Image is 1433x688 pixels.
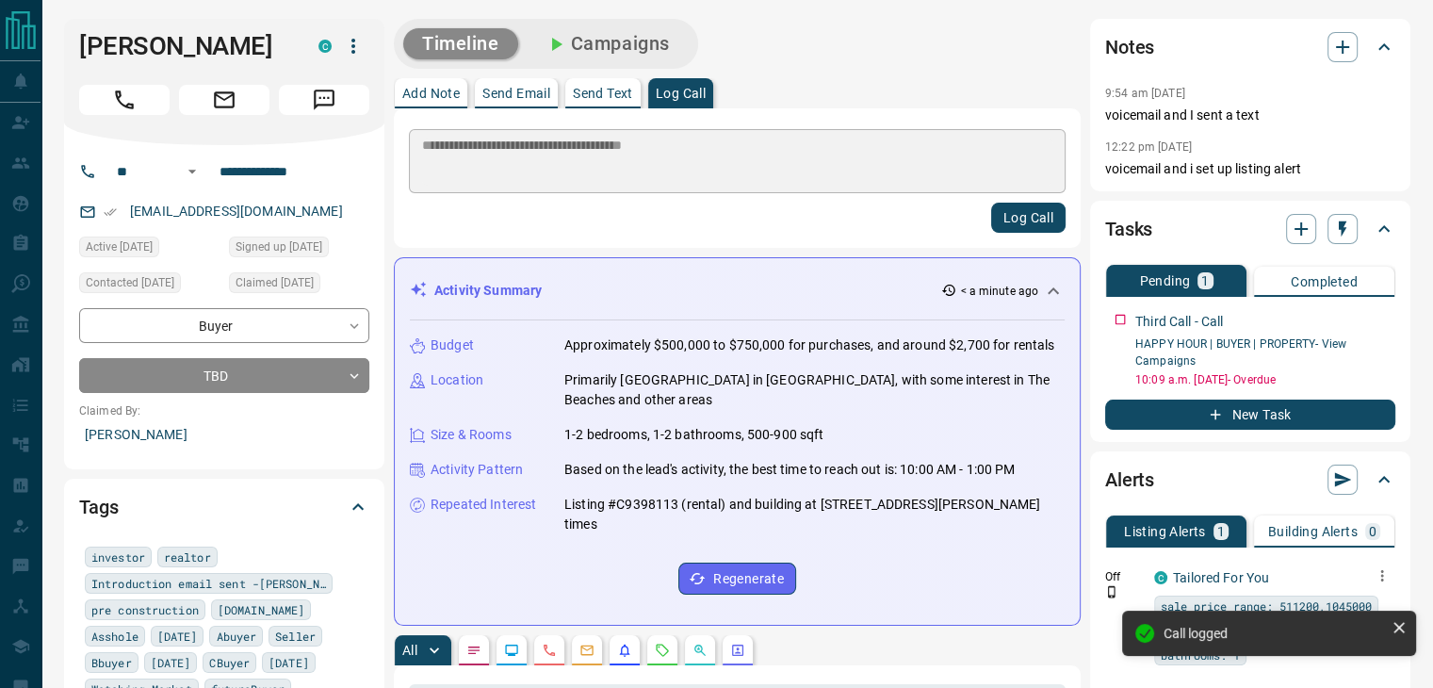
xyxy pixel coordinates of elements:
svg: Emails [579,643,594,658]
span: Asshole [91,627,138,646]
h1: [PERSON_NAME] [79,31,290,61]
h2: Tags [79,492,118,522]
span: realtor [164,548,211,566]
p: Log Call [656,87,706,100]
span: Email [179,85,269,115]
svg: Lead Browsing Activity [504,643,519,658]
svg: Push Notification Only [1105,585,1118,598]
span: Call [79,85,170,115]
div: Sun Aug 03 2025 [229,272,369,299]
svg: Calls [542,643,557,658]
span: Bbuyer [91,653,132,672]
p: 12:22 pm [DATE] [1105,140,1192,154]
span: Contacted [DATE] [86,273,174,292]
span: CBuyer [209,653,250,672]
svg: Opportunities [692,643,708,658]
p: All [402,644,417,657]
svg: Agent Actions [730,643,745,658]
p: 0 [1369,525,1376,538]
div: Thu Aug 07 2025 [79,272,220,299]
p: Listing Alerts [1124,525,1206,538]
p: Pending [1139,274,1190,287]
p: Budget [431,336,474,355]
p: voicemail and I sent a text [1105,106,1395,125]
button: New Task [1105,400,1395,430]
span: Introduction email sent -[PERSON_NAME] [91,574,326,593]
span: sale price range: 511200,1045000 [1161,597,1372,615]
span: [DOMAIN_NAME] [218,600,304,619]
button: Regenerate [678,563,796,595]
h2: Alerts [1105,465,1154,495]
svg: Notes [466,643,481,658]
span: pre construction [91,600,199,619]
p: 1 [1217,525,1225,538]
div: Fri Aug 15 2025 [79,237,220,263]
div: Fri Aug 01 2025 [229,237,369,263]
p: Completed [1291,275,1358,288]
button: Log Call [991,203,1066,233]
p: Claimed By: [79,402,369,419]
div: Tasks [1105,206,1395,252]
p: 1-2 bedrooms, 1-2 bathrooms, 500-900 sqft [564,425,823,445]
span: Seller [275,627,316,646]
p: Add Note [402,87,460,100]
button: Open [181,160,204,183]
div: Call logged [1164,626,1384,641]
span: Signed up [DATE] [236,238,322,256]
h2: Tasks [1105,214,1152,244]
button: Campaigns [526,28,689,59]
p: Building Alerts [1268,525,1358,538]
div: Buyer [79,308,369,343]
p: Repeated Interest [431,495,536,515]
div: TBD [79,358,369,393]
span: [DATE] [151,653,191,672]
span: [DATE] [157,627,198,646]
h2: Notes [1105,32,1154,62]
div: Activity Summary< a minute ago [410,273,1065,308]
a: HAPPY HOUR | BUYER | PROPERTY- View Campaigns [1135,337,1346,368]
button: Timeline [403,28,518,59]
p: Activity Summary [434,281,542,301]
p: Size & Rooms [431,425,512,445]
p: Third Call - Call [1135,312,1223,332]
p: Activity Pattern [431,460,523,480]
div: condos.ca [1154,571,1167,584]
span: [DATE] [269,653,309,672]
p: Primarily [GEOGRAPHIC_DATA] in [GEOGRAPHIC_DATA], with some interest in The Beaches and other areas [564,370,1065,410]
svg: Email Verified [104,205,117,219]
p: 1 [1201,274,1209,287]
svg: Requests [655,643,670,658]
div: Alerts [1105,457,1395,502]
p: Send Email [482,87,550,100]
a: [EMAIL_ADDRESS][DOMAIN_NAME] [130,204,343,219]
p: Listing #C9398113 (rental) and building at [STREET_ADDRESS][PERSON_NAME] times [564,495,1065,534]
a: Tailored For You [1173,570,1269,585]
span: Abuyer [216,627,256,646]
p: Location [431,370,483,390]
p: Off [1105,568,1143,585]
svg: Listing Alerts [617,643,632,658]
div: Notes [1105,25,1395,70]
div: Tags [79,484,369,530]
span: Active [DATE] [86,238,153,256]
p: 9:54 am [DATE] [1105,87,1185,100]
span: Message [279,85,369,115]
p: Based on the lead's activity, the best time to reach out is: 10:00 AM - 1:00 PM [564,460,1015,480]
p: [PERSON_NAME] [79,419,369,450]
span: investor [91,548,145,566]
p: 10:09 a.m. [DATE] - Overdue [1135,371,1395,388]
span: Claimed [DATE] [236,273,314,292]
p: voicemail and i set up listing alert [1105,159,1395,179]
div: condos.ca [318,40,332,53]
p: Send Text [573,87,633,100]
p: < a minute ago [960,283,1038,300]
p: Approximately $500,000 to $750,000 for purchases, and around $2,700 for rentals [564,336,1054,355]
